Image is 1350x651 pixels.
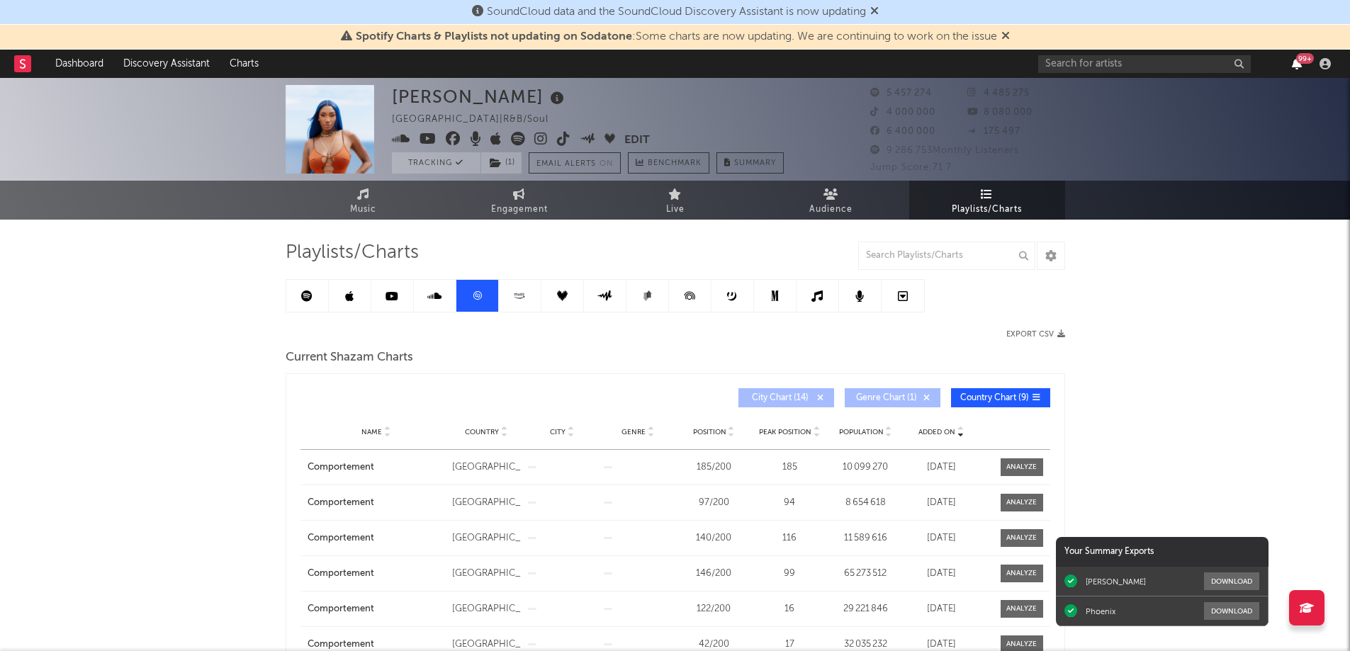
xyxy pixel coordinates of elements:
span: Benchmark [648,155,702,172]
span: 4 000 000 [870,108,935,117]
a: Comportement [308,531,445,545]
button: Email AlertsOn [529,152,621,174]
span: Position [693,428,726,436]
div: 116 [755,531,824,545]
span: Engagement [491,201,548,218]
button: (1) [481,152,522,174]
div: [GEOGRAPHIC_DATA] | R&B/Soul [392,111,565,128]
a: Playlists/Charts [909,181,1065,220]
div: Your Summary Exports [1056,537,1269,567]
div: 10 099 270 [831,460,900,475]
span: City Chart ( 14 ) [748,394,813,402]
div: [PERSON_NAME] [392,85,568,108]
span: 6 400 000 [870,127,935,136]
span: Summary [734,159,776,167]
span: Audience [809,201,853,218]
a: Discovery Assistant [113,50,220,78]
div: 97 / 200 [680,496,748,510]
button: Country Chart(9) [951,388,1050,407]
span: Country [465,428,499,436]
a: Benchmark [628,152,709,174]
a: Charts [220,50,269,78]
button: Tracking [392,152,480,174]
button: Download [1204,602,1259,620]
div: 16 [755,602,824,616]
button: Edit [624,132,650,149]
button: Summary [716,152,784,174]
span: Jump Score: 71.7 [870,163,952,172]
span: 175 497 [967,127,1020,136]
span: 9 286 753 Monthly Listeners [870,146,1019,155]
a: Comportement [308,567,445,581]
div: 65 273 512 [831,567,900,581]
div: 185 / 200 [680,460,748,475]
div: 122 / 200 [680,602,748,616]
div: [DATE] [907,496,976,510]
div: Phoenix [1086,606,1115,616]
div: [GEOGRAPHIC_DATA] [452,496,521,510]
span: Spotify Charts & Playlists not updating on Sodatone [356,31,632,43]
div: 140 / 200 [680,531,748,545]
span: Dismiss [870,6,879,18]
div: [DATE] [907,531,976,545]
span: Live [666,201,685,218]
span: Genre Chart ( 1 ) [854,394,919,402]
em: On [600,160,613,168]
span: City [550,428,566,436]
div: 29 221 846 [831,602,900,616]
span: SoundCloud data and the SoundCloud Discovery Assistant is now updating [487,6,866,18]
input: Search Playlists/Charts [858,242,1035,270]
a: Audience [753,181,909,220]
span: Playlists/Charts [286,244,419,261]
div: [GEOGRAPHIC_DATA] [452,460,521,475]
span: 8 080 000 [967,108,1033,117]
a: Engagement [441,181,597,220]
div: [DATE] [907,602,976,616]
span: Peak Position [759,428,811,436]
button: City Chart(14) [738,388,834,407]
div: 99 + [1296,53,1314,64]
button: Export CSV [1006,330,1065,339]
div: 146 / 200 [680,567,748,581]
span: Name [361,428,382,436]
button: Download [1204,572,1259,590]
span: Music [350,201,376,218]
span: Country Chart ( 9 ) [960,394,1029,402]
a: Comportement [308,602,445,616]
div: [DATE] [907,567,976,581]
span: Added On [918,428,955,436]
div: 185 [755,460,824,475]
div: 8 654 618 [831,496,900,510]
a: Music [286,181,441,220]
div: [DATE] [907,460,976,475]
a: Comportement [308,460,445,475]
span: Current Shazam Charts [286,349,413,366]
a: Dashboard [45,50,113,78]
div: 94 [755,496,824,510]
span: Playlists/Charts [952,201,1022,218]
button: 99+ [1292,58,1302,69]
span: : Some charts are now updating. We are continuing to work on the issue [356,31,997,43]
span: 4 485 275 [967,89,1030,98]
a: Live [597,181,753,220]
div: 99 [755,567,824,581]
button: Genre Chart(1) [845,388,940,407]
div: [GEOGRAPHIC_DATA] [452,567,521,581]
span: Population [839,428,884,436]
a: Comportement [308,496,445,510]
div: 11 589 616 [831,531,900,545]
div: [GEOGRAPHIC_DATA] [452,602,521,616]
span: Dismiss [1001,31,1010,43]
div: [GEOGRAPHIC_DATA] [452,531,521,545]
div: [PERSON_NAME] [1086,577,1146,587]
span: ( 1 ) [480,152,522,174]
span: 5 457 274 [870,89,932,98]
span: Genre [621,428,646,436]
input: Search for artists [1038,55,1251,73]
